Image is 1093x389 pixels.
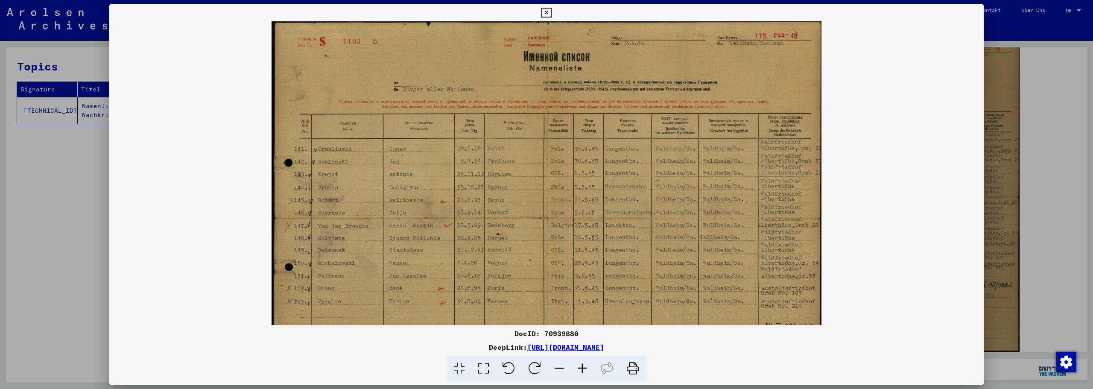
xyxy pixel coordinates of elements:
img: Zustimmung ändern [1056,352,1076,372]
a: [URL][DOMAIN_NAME] [527,343,604,351]
div: Zustimmung ändern [1055,351,1076,372]
div: DeepLink: [109,342,984,352]
div: DocID: 70939880 [109,328,984,339]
